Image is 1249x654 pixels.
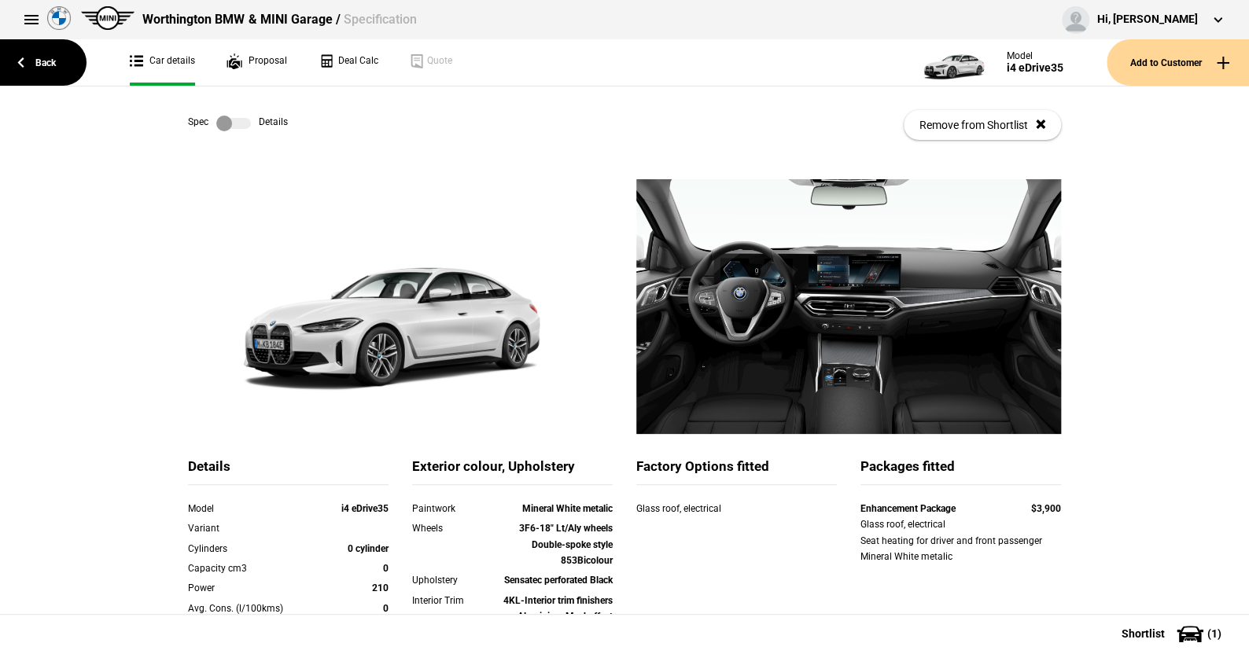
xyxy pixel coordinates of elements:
[1007,61,1063,75] div: i4 eDrive35
[904,110,1061,140] button: Remove from Shortlist
[188,601,308,616] div: Avg. Cons. (l/100kms)
[412,501,492,516] div: Paintwork
[860,457,1061,485] div: Packages fitted
[383,563,389,574] strong: 0
[188,520,308,536] div: Variant
[227,39,287,86] a: Proposal
[1097,12,1198,28] div: Hi, [PERSON_NAME]
[343,12,416,27] span: Specification
[372,582,389,593] strong: 210
[1007,50,1063,61] div: Model
[81,6,134,30] img: mini.png
[412,457,613,485] div: Exterior colour, Upholstery
[412,593,492,608] div: Interior Trim
[319,39,378,86] a: Deal Calc
[142,11,416,28] div: Worthington BMW & MINI Garage /
[1122,628,1165,639] span: Shortlist
[348,543,389,554] strong: 0 cylinder
[47,6,71,30] img: bmw.png
[188,560,308,576] div: Capacity cm3
[412,520,492,536] div: Wheels
[130,39,195,86] a: Car details
[188,580,308,596] div: Power
[860,503,956,514] strong: Enhancement Package
[860,516,1061,564] div: Glass roof, electrical Seat heating for driver and front passenger Mineral White metalic
[383,603,389,614] strong: 0
[188,457,389,485] div: Details
[1031,503,1061,514] strong: $3,900
[188,116,288,131] div: Spec Details
[519,523,613,566] strong: 3F6-18" Lt/Aly wheels Double-spoke style 853Bicolour
[412,572,492,588] div: Upholstery
[188,541,308,557] div: Cylinders
[636,457,837,485] div: Factory Options fitted
[636,501,777,516] div: Glass roof, electrical
[341,503,389,514] strong: i4 eDrive35
[1098,614,1249,653] button: Shortlist(1)
[503,595,613,622] strong: 4KL-Interior trim finishers Aluminium Mesheffect
[504,575,613,586] strong: Sensatec perforated Black
[522,503,613,514] strong: Mineral White metalic
[188,501,308,516] div: Model
[1207,628,1221,639] span: ( 1 )
[1107,39,1249,86] button: Add to Customer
